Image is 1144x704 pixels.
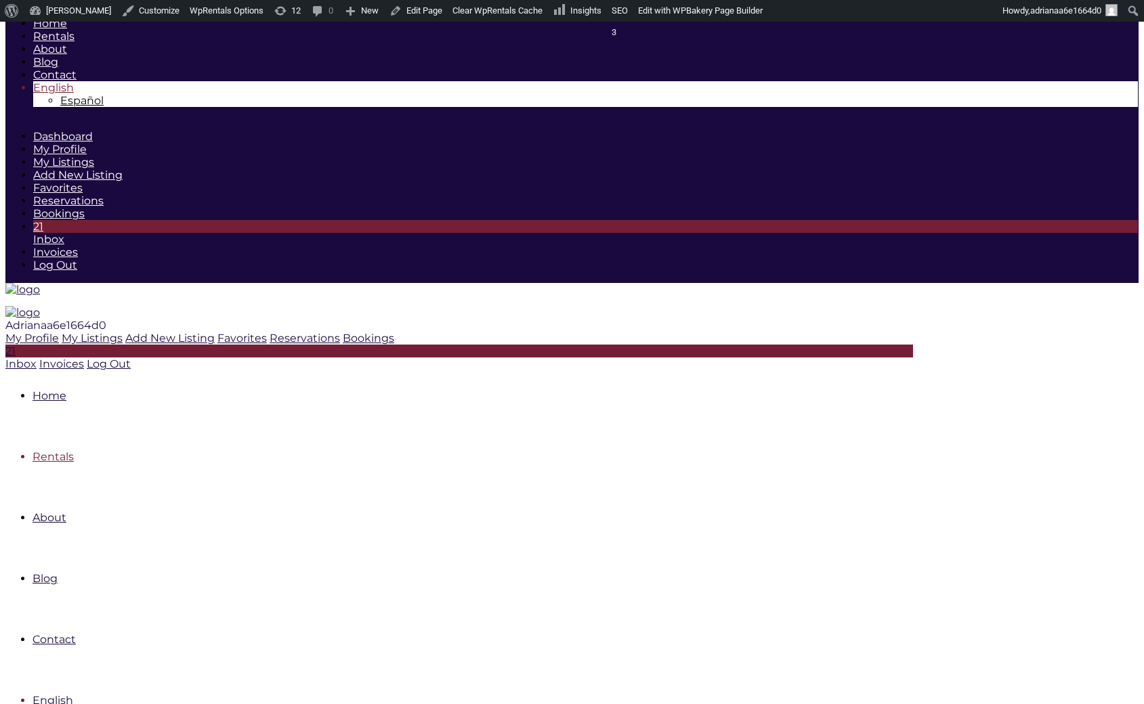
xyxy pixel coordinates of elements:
a: Home [33,17,67,30]
a: Dashboard [33,130,93,143]
span: Español [60,94,104,107]
a: My Profile [33,143,87,156]
a: Add New Listing [33,169,123,181]
div: 21 [5,345,913,357]
a: Switch to English [33,81,74,94]
a: Blog [33,572,58,585]
a: My Profile [5,332,59,345]
a: Rentals [33,450,74,463]
a: My Listings [33,156,94,169]
img: logo [5,306,40,319]
span: adrianaa6e1664d0 [1030,5,1101,16]
a: Log Out [33,259,77,271]
a: Log Out [87,357,131,370]
a: Bookings [33,207,85,220]
span: Adrianaa6e1664d0 [5,319,106,332]
a: Contact [33,633,76,646]
a: 21 Inbox [5,345,913,370]
a: My Listings [62,332,123,345]
div: 21 [33,220,1138,233]
a: Contact [33,68,77,81]
a: Home [33,389,66,402]
a: Add New Listing [125,332,215,345]
img: logo [5,283,40,296]
a: Reservations [33,194,104,207]
a: Favorites [33,181,83,194]
span: English [33,81,74,94]
a: Switch to Español [60,94,104,107]
a: Favorites [217,332,267,345]
a: Invoices [39,357,84,370]
a: About [33,511,66,524]
a: Rentals [33,30,75,43]
div: 3 [612,22,628,43]
span: SEO [612,5,628,16]
a: Invoices [33,246,78,259]
a: About [33,43,67,56]
a: 21Inbox [33,220,1138,246]
a: Bookings [343,332,394,345]
a: Reservations [270,332,340,345]
a: Blog [33,56,58,68]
